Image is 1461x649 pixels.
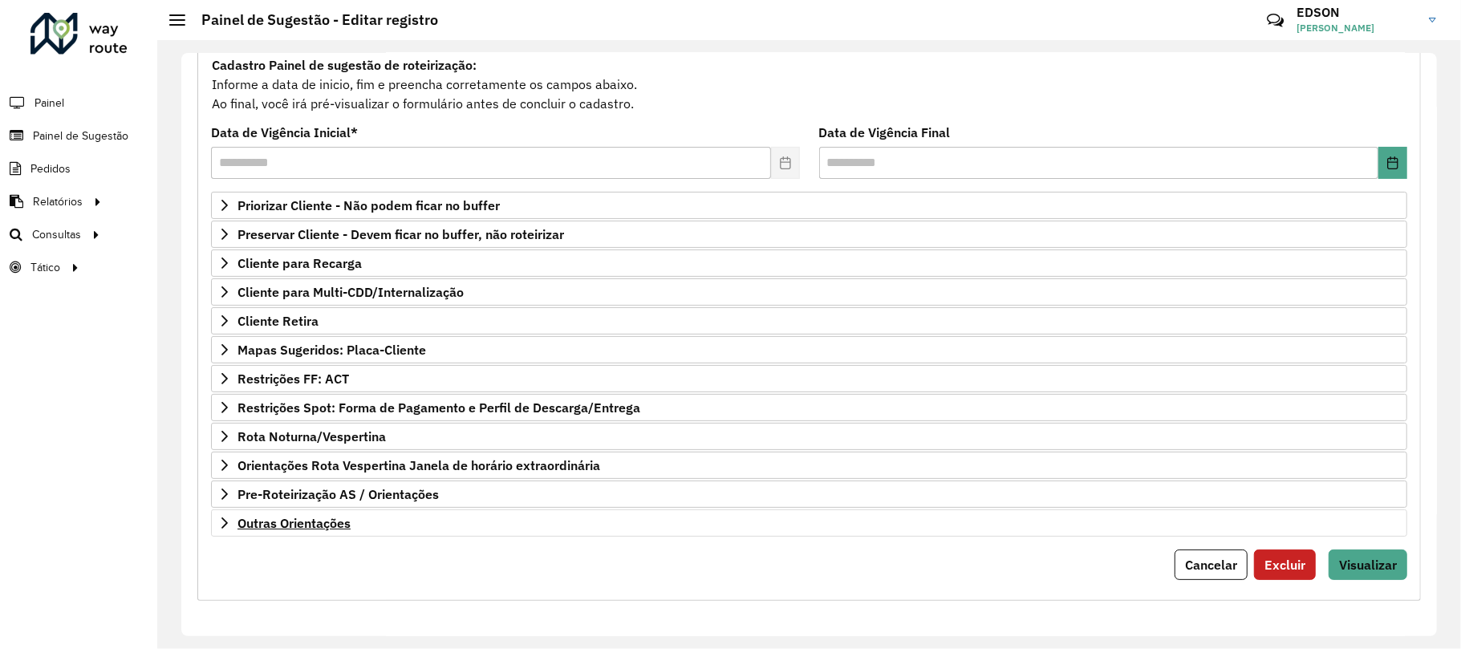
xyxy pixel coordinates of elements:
label: Data de Vigência Inicial [211,123,358,142]
a: Contato Rápido [1258,3,1293,38]
a: Priorizar Cliente - Não podem ficar no buffer [211,192,1407,219]
a: Restrições Spot: Forma de Pagamento e Perfil de Descarga/Entrega [211,394,1407,421]
span: Pedidos [30,160,71,177]
span: Relatórios [33,193,83,210]
a: Cliente para Multi-CDD/Internalização [211,278,1407,306]
span: Restrições FF: ACT [237,372,349,385]
label: Data de Vigência Final [819,123,951,142]
span: Pre-Roteirização AS / Orientações [237,488,439,501]
span: Cliente para Multi-CDD/Internalização [237,286,464,298]
a: Rota Noturna/Vespertina [211,423,1407,450]
a: Orientações Rota Vespertina Janela de horário extraordinária [211,452,1407,479]
button: Cancelar [1175,550,1248,580]
h2: Painel de Sugestão - Editar registro [185,11,438,29]
button: Excluir [1254,550,1316,580]
span: Preservar Cliente - Devem ficar no buffer, não roteirizar [237,228,564,241]
a: Cliente para Recarga [211,249,1407,277]
span: Outras Orientações [237,517,351,529]
div: Informe a data de inicio, fim e preencha corretamente os campos abaixo. Ao final, você irá pré-vi... [211,55,1407,114]
span: Rota Noturna/Vespertina [237,430,386,443]
a: Mapas Sugeridos: Placa-Cliente [211,336,1407,363]
span: Cliente Retira [237,314,319,327]
span: Consultas [32,226,81,243]
h3: EDSON [1297,5,1417,20]
span: Mapas Sugeridos: Placa-Cliente [237,343,426,356]
a: Pre-Roteirização AS / Orientações [211,481,1407,508]
span: Visualizar [1339,557,1397,573]
strong: Cadastro Painel de sugestão de roteirização: [212,57,477,73]
span: Priorizar Cliente - Não podem ficar no buffer [237,199,500,212]
a: Preservar Cliente - Devem ficar no buffer, não roteirizar [211,221,1407,248]
span: Orientações Rota Vespertina Janela de horário extraordinária [237,459,600,472]
span: Painel [34,95,64,112]
span: Cancelar [1185,557,1237,573]
a: Outras Orientações [211,509,1407,537]
span: [PERSON_NAME] [1297,21,1417,35]
span: Cliente para Recarga [237,257,362,270]
a: Cliente Retira [211,307,1407,335]
span: Restrições Spot: Forma de Pagamento e Perfil de Descarga/Entrega [237,401,640,414]
button: Visualizar [1329,550,1407,580]
span: Painel de Sugestão [33,128,128,144]
button: Choose Date [1378,147,1407,179]
span: Tático [30,259,60,276]
a: Restrições FF: ACT [211,365,1407,392]
span: Excluir [1264,557,1305,573]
